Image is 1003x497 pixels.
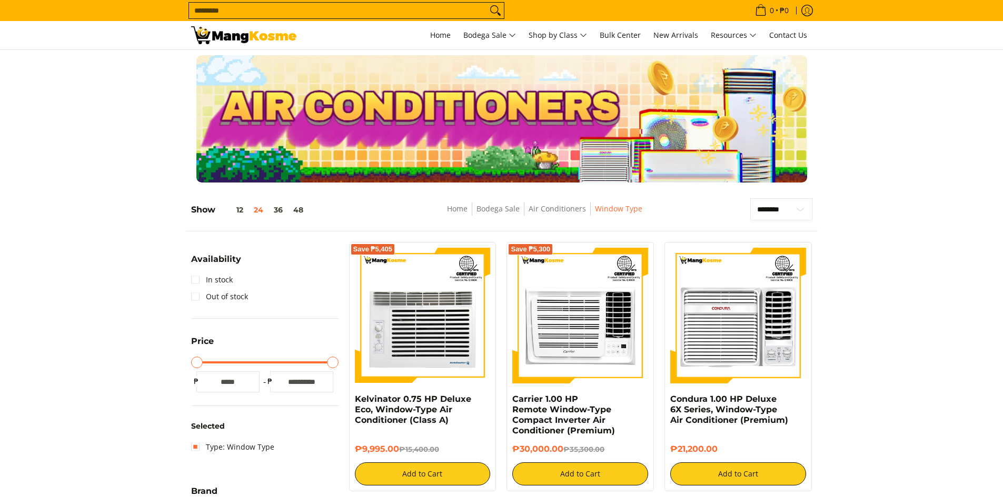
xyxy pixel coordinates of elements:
[191,439,274,455] a: Type: Window Type
[463,29,516,42] span: Bodega Sale
[191,26,296,44] img: Bodega Sale Aircon l Mang Kosme: Home Appliances Warehouse Sale Window Type
[594,21,646,49] a: Bulk Center
[355,248,491,383] img: Kelvinator 0.75 HP Deluxe Eco, Window-Type Air Conditioner (Class A)
[191,422,339,431] h6: Selected
[191,255,241,271] summary: Open
[191,337,214,353] summary: Open
[447,204,468,214] a: Home
[269,206,288,214] button: 36
[353,246,393,252] span: Save ₱5,405
[670,444,806,454] h6: ₱21,200.00
[670,394,788,425] a: Condura 1.00 HP Deluxe 6X Series, Window-Type Air Conditioner (Premium)
[191,288,248,305] a: Out of stock
[355,394,471,425] a: Kelvinator 0.75 HP Deluxe Eco, Window-Type Air Conditioner (Class A)
[670,462,806,485] button: Add to Cart
[425,21,456,49] a: Home
[778,7,790,14] span: ₱0
[458,21,521,49] a: Bodega Sale
[768,7,776,14] span: 0
[487,3,504,18] button: Search
[215,206,249,214] button: 12
[191,205,309,215] h5: Show
[375,202,714,226] nav: Breadcrumbs
[191,376,202,387] span: ₱
[512,444,648,454] h6: ₱30,000.00
[399,445,439,453] del: ₱15,400.00
[512,394,615,435] a: Carrier 1.00 HP Remote Window-Type Compact Inverter Air Conditioner (Premium)
[288,206,309,214] button: 48
[249,206,269,214] button: 24
[764,21,812,49] a: Contact Us
[706,21,762,49] a: Resources
[670,248,806,383] img: Condura 1.00 HP Deluxe 6X Series, Window-Type Air Conditioner (Premium)
[191,271,233,288] a: In stock
[600,30,641,40] span: Bulk Center
[512,248,648,383] img: Carrier 1.00 HP Remote Window-Type Compact Inverter Air Conditioner (Premium)
[512,462,648,485] button: Add to Cart
[595,202,642,216] span: Window Type
[711,29,757,42] span: Resources
[523,21,592,49] a: Shop by Class
[563,445,604,453] del: ₱35,300.00
[307,21,812,49] nav: Main Menu
[191,487,217,495] span: Brand
[430,30,451,40] span: Home
[191,255,241,263] span: Availability
[769,30,807,40] span: Contact Us
[648,21,703,49] a: New Arrivals
[191,337,214,346] span: Price
[476,204,520,214] a: Bodega Sale
[529,29,587,42] span: Shop by Class
[529,204,586,214] a: Air Conditioners
[653,30,698,40] span: New Arrivals
[355,462,491,485] button: Add to Cart
[265,376,275,387] span: ₱
[752,5,792,16] span: •
[511,246,550,252] span: Save ₱5,300
[355,444,491,454] h6: ₱9,995.00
